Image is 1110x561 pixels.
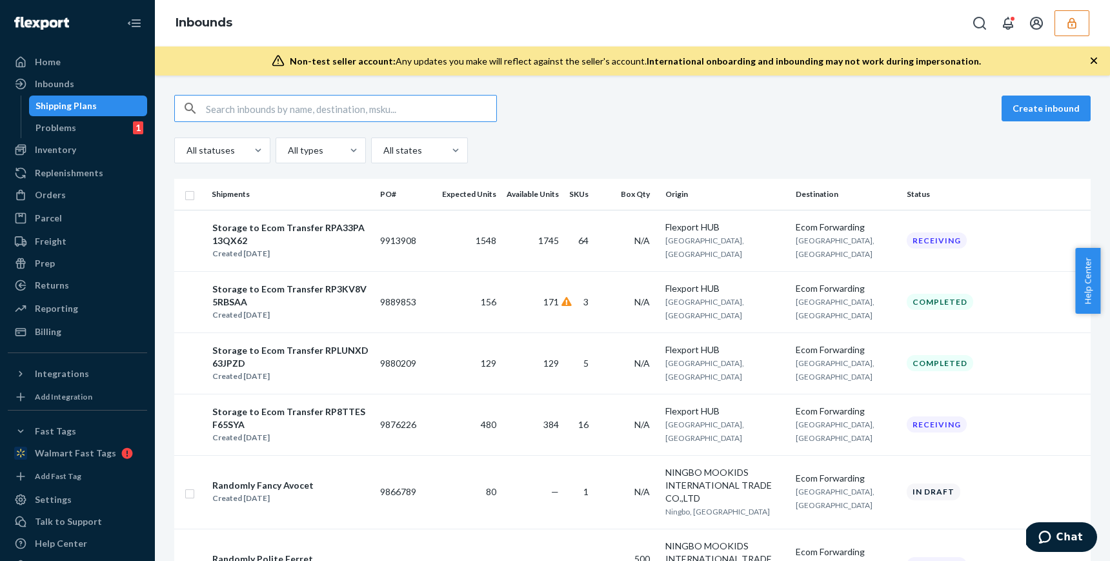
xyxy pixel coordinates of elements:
[481,419,496,430] span: 480
[35,279,69,292] div: Returns
[35,391,92,402] div: Add Integration
[583,486,589,497] span: 1
[8,363,147,384] button: Integrations
[35,493,72,506] div: Settings
[578,235,589,246] span: 64
[634,419,650,430] span: N/A
[35,167,103,179] div: Replenishments
[375,332,437,394] td: 9880209
[212,479,314,492] div: Randomly Fancy Avocet
[176,15,232,30] a: Inbounds
[995,10,1021,36] button: Open notifications
[796,236,874,259] span: [GEOGRAPHIC_DATA], [GEOGRAPHIC_DATA]
[375,394,437,455] td: 9876226
[8,469,147,484] a: Add Fast Tag
[35,447,116,460] div: Walmart Fast Tags
[902,179,1091,210] th: Status
[551,486,559,497] span: —
[476,235,496,246] span: 1548
[206,96,496,121] input: Search inbounds by name, destination, msku...
[290,56,396,66] span: Non-test seller account:
[375,179,437,210] th: PO#
[8,421,147,442] button: Fast Tags
[35,143,76,156] div: Inventory
[375,455,437,529] td: 9866789
[207,179,375,210] th: Shipments
[660,179,791,210] th: Origin
[538,235,559,246] span: 1745
[796,472,896,485] div: Ecom Forwarding
[35,121,76,134] div: Problems
[35,189,66,201] div: Orders
[8,163,147,183] a: Replenishments
[121,10,147,36] button: Close Navigation
[665,236,744,259] span: [GEOGRAPHIC_DATA], [GEOGRAPHIC_DATA]
[796,282,896,295] div: Ecom Forwarding
[375,271,437,332] td: 9889853
[583,296,589,307] span: 3
[634,235,650,246] span: N/A
[8,511,147,532] button: Talk to Support
[8,52,147,72] a: Home
[382,144,383,157] input: All states
[634,296,650,307] span: N/A
[8,298,147,319] a: Reporting
[665,358,744,382] span: [GEOGRAPHIC_DATA], [GEOGRAPHIC_DATA]
[35,56,61,68] div: Home
[578,419,589,430] span: 16
[1002,96,1091,121] button: Create inbound
[35,302,78,315] div: Reporting
[35,471,81,482] div: Add Fast Tag
[907,294,973,310] div: Completed
[212,492,314,505] div: Created [DATE]
[8,321,147,342] a: Billing
[967,10,993,36] button: Open Search Box
[287,144,288,157] input: All types
[133,121,143,134] div: 1
[35,257,55,270] div: Prep
[290,55,981,68] div: Any updates you make will reflect against the seller's account.
[481,358,496,369] span: 129
[1024,10,1049,36] button: Open account menu
[481,296,496,307] span: 156
[35,235,66,248] div: Freight
[212,431,369,444] div: Created [DATE]
[212,370,369,383] div: Created [DATE]
[796,343,896,356] div: Ecom Forwarding
[599,179,660,210] th: Box Qty
[665,507,770,516] span: Ningbo, [GEOGRAPHIC_DATA]
[583,358,589,369] span: 5
[796,221,896,234] div: Ecom Forwarding
[35,367,89,380] div: Integrations
[165,5,243,42] ol: breadcrumbs
[8,443,147,464] a: Walmart Fast Tags
[1075,248,1100,314] button: Help Center
[212,247,369,260] div: Created [DATE]
[665,297,744,320] span: [GEOGRAPHIC_DATA], [GEOGRAPHIC_DATA]
[907,484,960,500] div: In draft
[647,56,981,66] span: International onboarding and inbounding may not work during impersonation.
[437,179,501,210] th: Expected Units
[375,210,437,271] td: 9913908
[543,296,559,307] span: 171
[8,74,147,94] a: Inbounds
[1026,522,1097,555] iframe: Opens a widget where you can chat to one of our agents
[29,96,148,116] a: Shipping Plans
[791,179,902,210] th: Destination
[35,515,102,528] div: Talk to Support
[501,179,564,210] th: Available Units
[212,221,369,247] div: Storage to Ecom Transfer RPA33PA13QX62
[8,139,147,160] a: Inventory
[212,405,369,431] div: Storage to Ecom Transfer RP8TTESF65SYA
[796,405,896,418] div: Ecom Forwarding
[796,487,874,510] span: [GEOGRAPHIC_DATA], [GEOGRAPHIC_DATA]
[486,486,496,497] span: 80
[8,275,147,296] a: Returns
[665,466,785,505] div: NINGBO MOOKIDS INTERNATIONAL TRADE CO.,LTD
[634,486,650,497] span: N/A
[796,420,874,443] span: [GEOGRAPHIC_DATA], [GEOGRAPHIC_DATA]
[8,389,147,405] a: Add Integration
[8,489,147,510] a: Settings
